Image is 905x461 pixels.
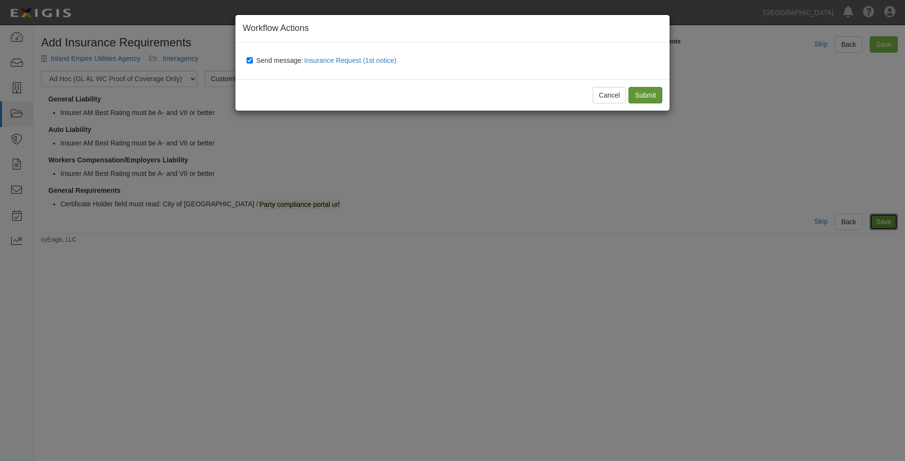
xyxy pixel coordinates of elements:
[304,57,396,64] span: Insurance Request (1st notice)
[256,57,400,64] span: Send message:
[247,57,253,64] input: Send message:Insurance Request (1st notice)
[628,87,662,103] input: Submit
[303,54,400,67] button: Send message:
[243,22,662,35] h4: Workflow Actions
[593,87,627,103] button: Cancel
